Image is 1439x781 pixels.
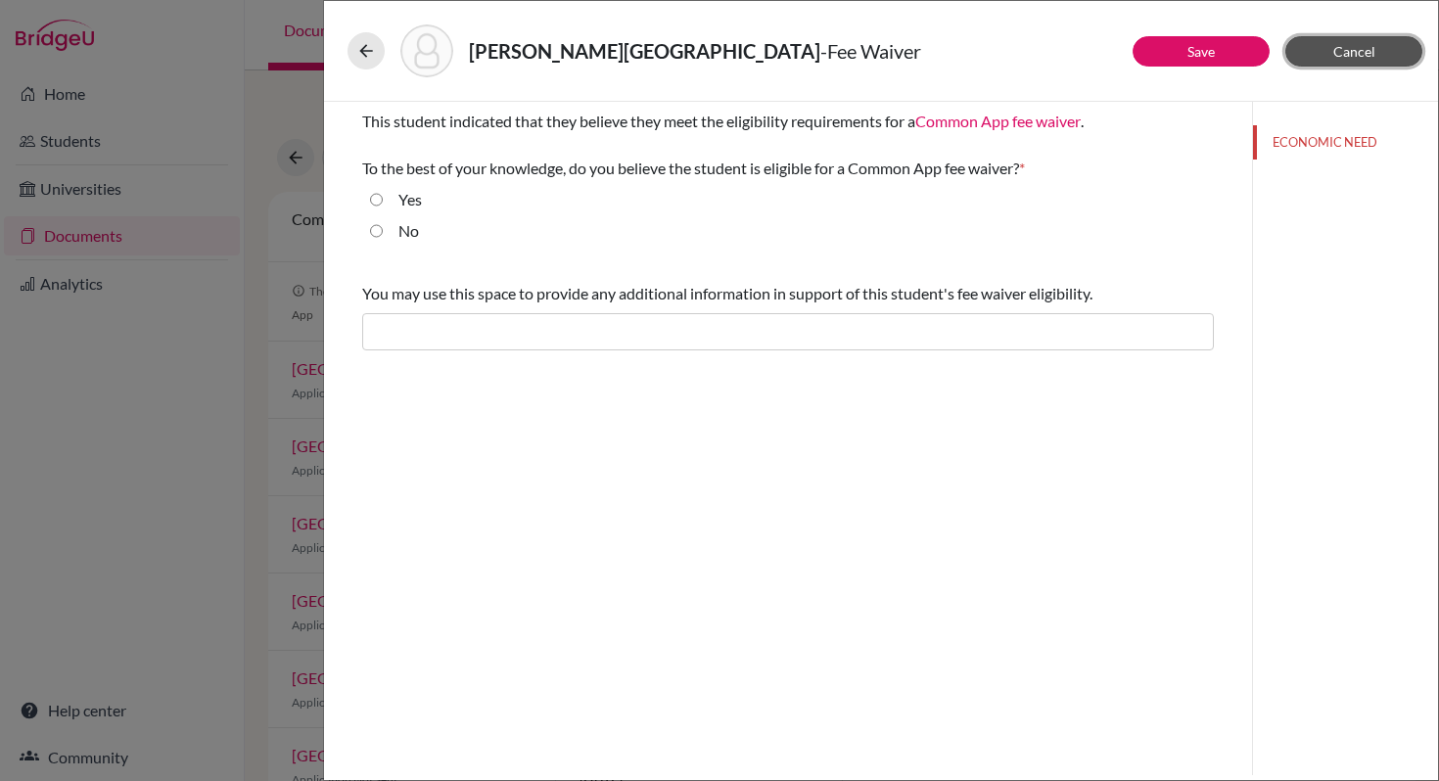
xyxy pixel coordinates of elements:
label: No [398,219,419,243]
span: You may use this space to provide any additional information in support of this student's fee wai... [362,284,1092,302]
span: - Fee Waiver [820,39,921,63]
label: Yes [398,188,422,211]
a: Common App fee waiver [915,112,1081,130]
button: ECONOMIC NEED [1253,125,1438,160]
span: This student indicated that they believe they meet the eligibility requirements for a . To the be... [362,112,1084,177]
strong: [PERSON_NAME][GEOGRAPHIC_DATA] [469,39,820,63]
